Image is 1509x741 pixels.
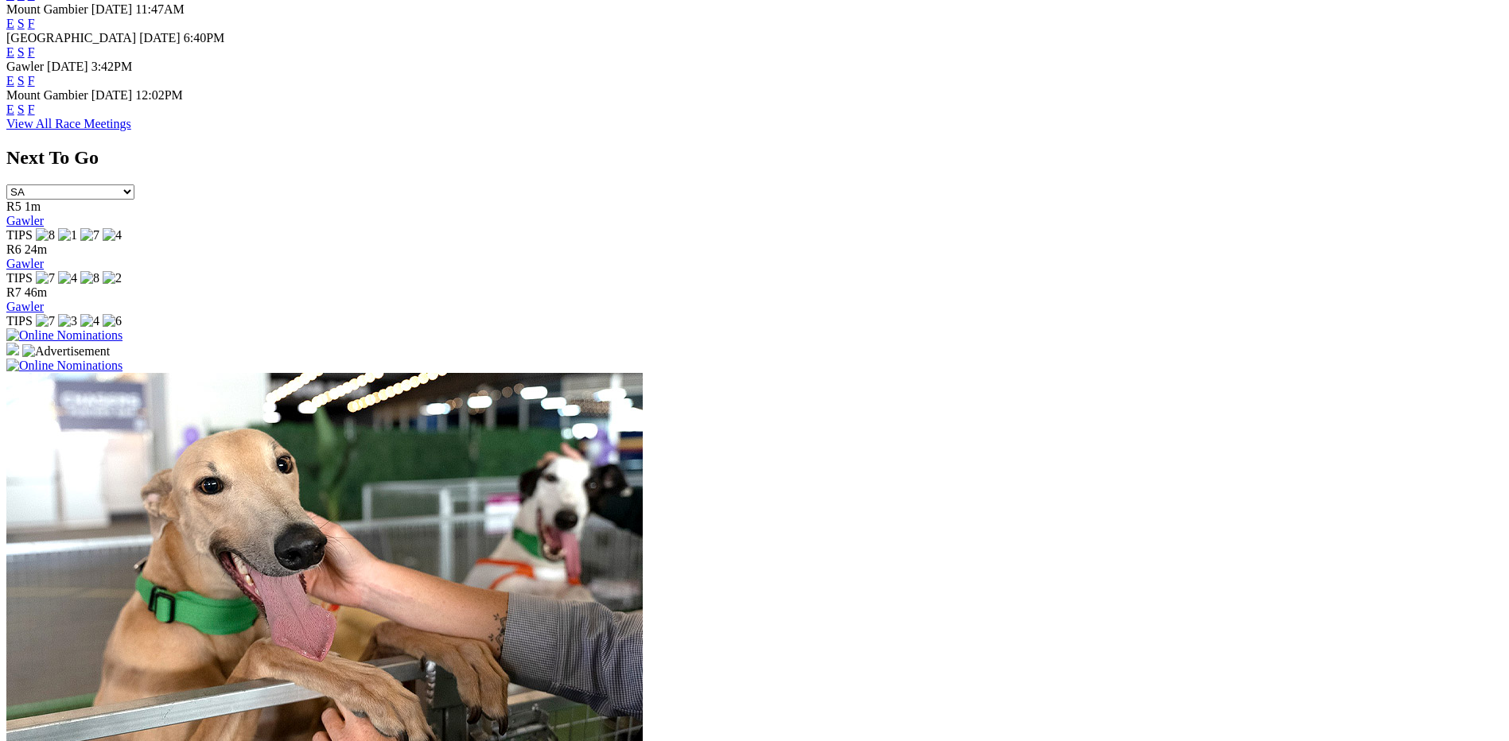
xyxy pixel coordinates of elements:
img: 7 [36,314,55,328]
span: Gawler [6,60,44,73]
span: TIPS [6,314,33,328]
span: [DATE] [47,60,88,73]
img: Advertisement [22,344,110,359]
span: 12:02PM [135,88,183,102]
a: F [28,17,35,30]
span: TIPS [6,271,33,285]
img: 8 [80,271,99,285]
a: S [18,103,25,116]
img: 4 [58,271,77,285]
a: Gawler [6,257,44,270]
a: F [28,74,35,87]
img: 2 [103,271,122,285]
img: 6 [103,314,122,328]
span: 6:40PM [184,31,225,45]
img: 15187_Greyhounds_GreysPlayCentral_Resize_SA_WebsiteBanner_300x115_2025.jpg [6,343,19,355]
img: Online Nominations [6,359,123,373]
h2: Next To Go [6,147,1503,169]
a: F [28,45,35,59]
span: R7 [6,285,21,299]
span: [DATE] [91,2,133,16]
img: 3 [58,314,77,328]
a: E [6,74,14,87]
span: R5 [6,200,21,213]
a: E [6,45,14,59]
img: 4 [103,228,122,242]
span: 24m [25,242,47,256]
a: View All Race Meetings [6,117,131,130]
a: Gawler [6,214,44,227]
a: S [18,45,25,59]
a: S [18,17,25,30]
img: 4 [80,314,99,328]
a: F [28,103,35,116]
a: S [18,74,25,87]
img: 7 [36,271,55,285]
img: 8 [36,228,55,242]
span: 1m [25,200,41,213]
a: Gawler [6,300,44,313]
img: Online Nominations [6,328,123,343]
span: [DATE] [91,88,133,102]
a: E [6,103,14,116]
span: Mount Gambier [6,88,88,102]
span: [DATE] [139,31,181,45]
span: [GEOGRAPHIC_DATA] [6,31,136,45]
span: 46m [25,285,47,299]
span: Mount Gambier [6,2,88,16]
span: R6 [6,242,21,256]
span: 3:42PM [91,60,133,73]
span: 11:47AM [135,2,185,16]
img: 7 [80,228,99,242]
img: 1 [58,228,77,242]
span: TIPS [6,228,33,242]
a: E [6,17,14,30]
